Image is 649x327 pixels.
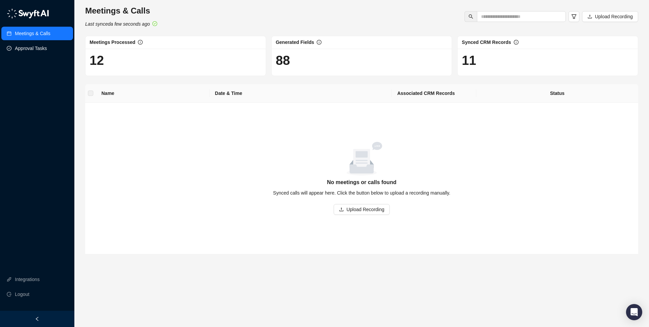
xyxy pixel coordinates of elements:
[152,21,157,26] span: check-circle
[587,14,592,19] span: upload
[210,84,392,103] th: Date & Time
[90,40,135,45] span: Meetings Processed
[276,53,448,68] h1: 88
[85,21,150,27] i: Last synced a few seconds ago
[317,40,321,45] span: info-circle
[514,40,519,45] span: info-circle
[626,304,642,320] div: Open Intercom Messenger
[571,14,577,19] span: filter
[15,27,50,40] a: Meetings & Calls
[462,40,511,45] span: Synced CRM Records
[334,204,390,215] button: Upload Recording
[392,84,476,103] th: Associated CRM Records
[15,273,40,286] a: Integrations
[90,53,262,68] h1: 12
[273,190,450,196] span: Synced calls will appear here. Click the button below to upload a recording manually.
[138,40,143,45] span: info-circle
[93,178,630,186] h5: No meetings or calls found
[476,84,638,103] th: Status
[346,206,384,213] span: Upload Recording
[96,84,210,103] th: Name
[15,42,47,55] a: Approval Tasks
[582,11,638,22] button: Upload Recording
[35,317,40,321] span: left
[468,14,473,19] span: search
[7,8,49,19] img: logo-05li4sbe.png
[15,287,29,301] span: Logout
[276,40,314,45] span: Generated Fields
[85,5,157,16] h3: Meetings & Calls
[339,207,344,212] span: upload
[7,292,11,297] span: logout
[595,13,633,20] span: Upload Recording
[462,53,634,68] h1: 11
